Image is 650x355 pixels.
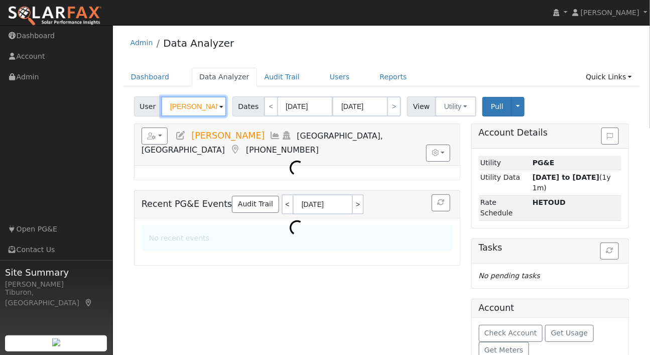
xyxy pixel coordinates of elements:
div: Tiburon, [GEOGRAPHIC_DATA] [5,287,107,308]
span: Dates [232,96,265,116]
a: Edit User (37041) [175,131,186,141]
a: Reports [372,68,415,86]
button: Pull [482,97,512,116]
button: Issue History [601,128,619,145]
td: Rate Schedule [479,195,531,220]
button: Get Usage [545,325,594,342]
a: Audit Trail [232,196,279,213]
a: Data Analyzer [163,37,234,49]
img: SolarFax [8,6,102,27]
h5: Account Details [479,128,622,138]
input: Select a User [161,96,226,116]
h5: Recent PG&E Events [142,194,453,214]
a: Quick Links [578,68,639,86]
span: User [134,96,162,116]
span: Get Usage [551,329,588,337]
h5: Account [479,303,514,313]
button: Refresh [600,243,619,260]
span: [PERSON_NAME] [191,131,265,141]
span: View [407,96,436,116]
button: Check Account [479,325,543,342]
a: Audit Trail [257,68,307,86]
strong: ID: 17269635, authorized: 09/10/25 [533,159,555,167]
a: Multi-Series Graph [270,131,281,141]
h5: Tasks [479,243,622,253]
td: Utility Data [479,170,531,195]
div: [PERSON_NAME] [5,279,107,290]
a: > [353,194,364,214]
a: < [264,96,278,116]
a: > [387,96,401,116]
span: [PHONE_NUMBER] [246,145,319,155]
span: Check Account [484,329,537,337]
strong: S [533,198,566,206]
a: < [282,194,293,214]
span: Get Meters [484,346,524,354]
button: Refresh [432,194,450,211]
a: Users [322,68,357,86]
span: [GEOGRAPHIC_DATA], [GEOGRAPHIC_DATA] [142,131,383,155]
a: Data Analyzer [192,68,257,86]
a: Map [230,145,241,155]
span: Pull [491,102,503,110]
img: retrieve [52,338,60,346]
a: Login As (last Never) [281,131,292,141]
span: (1y 1m) [533,173,611,192]
button: Utility [435,96,476,116]
span: Site Summary [5,266,107,279]
a: Admin [131,39,153,47]
a: Dashboard [123,68,177,86]
td: Utility [479,156,531,170]
a: Map [84,299,93,307]
strong: [DATE] to [DATE] [533,173,599,181]
span: [PERSON_NAME] [581,9,639,17]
